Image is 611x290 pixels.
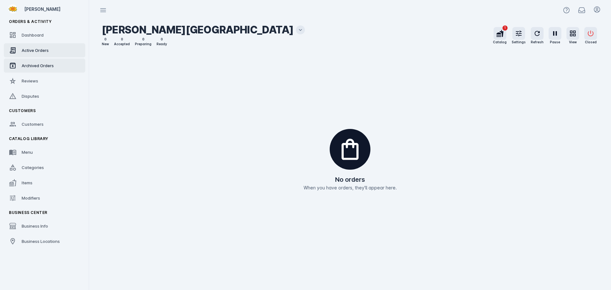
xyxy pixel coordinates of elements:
[157,42,167,46] div: Ready
[4,43,85,57] a: Active Orders
[4,117,85,131] a: Customers
[4,89,85,103] a: Disputes
[569,40,577,45] div: View
[4,234,85,248] a: Business Locations
[550,40,560,45] div: Pause
[22,223,48,229] span: Business Info
[22,165,44,170] span: Categories
[4,74,85,88] a: Reviews
[9,136,48,141] span: Catalog Library
[22,94,39,99] span: Disputes
[102,42,109,46] div: New
[22,63,54,68] span: Archived Orders
[22,239,60,244] span: Business Locations
[22,78,38,83] span: Reviews
[9,108,36,113] span: Customers
[22,150,33,155] span: Menu
[493,40,507,45] div: Catalog
[135,42,151,46] div: Preparing
[4,160,85,174] a: Categories
[24,6,83,12] div: [PERSON_NAME]
[142,37,144,42] div: 0
[494,27,506,40] button: 1
[22,180,32,185] span: Items
[4,59,85,73] a: Archived Orders
[4,219,85,233] a: Business Info
[304,184,397,191] p: When you have orders, they'll appear here.
[502,25,508,31] span: 1
[9,210,47,215] span: Business Center
[4,176,85,190] a: Items
[104,37,107,42] div: 0
[22,48,49,53] span: Active Orders
[4,191,85,205] a: Modifiers
[102,24,293,36] h2: [PERSON_NAME][GEOGRAPHIC_DATA]
[161,37,163,42] div: 0
[9,19,52,24] span: Orders & Activity
[22,32,44,38] span: Dashboard
[121,37,123,42] div: 0
[22,195,40,201] span: Modifiers
[585,40,597,45] div: Closed
[335,175,365,184] h2: No orders
[4,28,85,42] a: Dashboard
[22,122,44,127] span: Customers
[114,42,130,46] div: Accepted
[531,40,544,45] div: Refresh
[4,145,85,159] a: Menu
[512,40,526,45] div: Settings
